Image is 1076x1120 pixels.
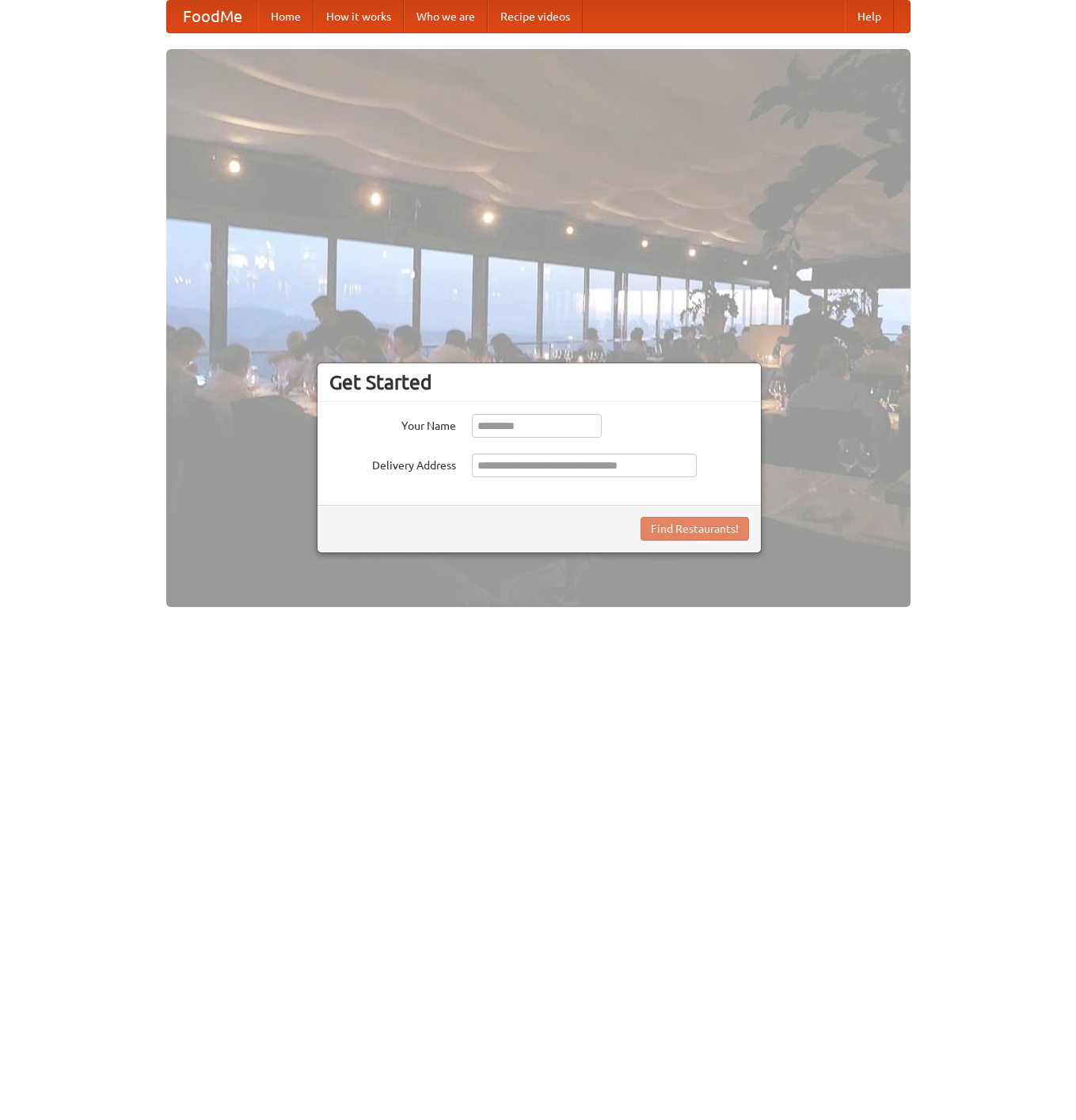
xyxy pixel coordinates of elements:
[845,1,894,32] a: Help
[167,1,258,32] a: FoodMe
[329,414,456,434] label: Your Name
[641,517,749,541] button: Find Restaurants!
[404,1,488,32] a: Who we are
[488,1,583,32] a: Recipe videos
[329,370,749,394] h3: Get Started
[329,454,456,473] label: Delivery Address
[314,1,404,32] a: How it works
[258,1,314,32] a: Home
